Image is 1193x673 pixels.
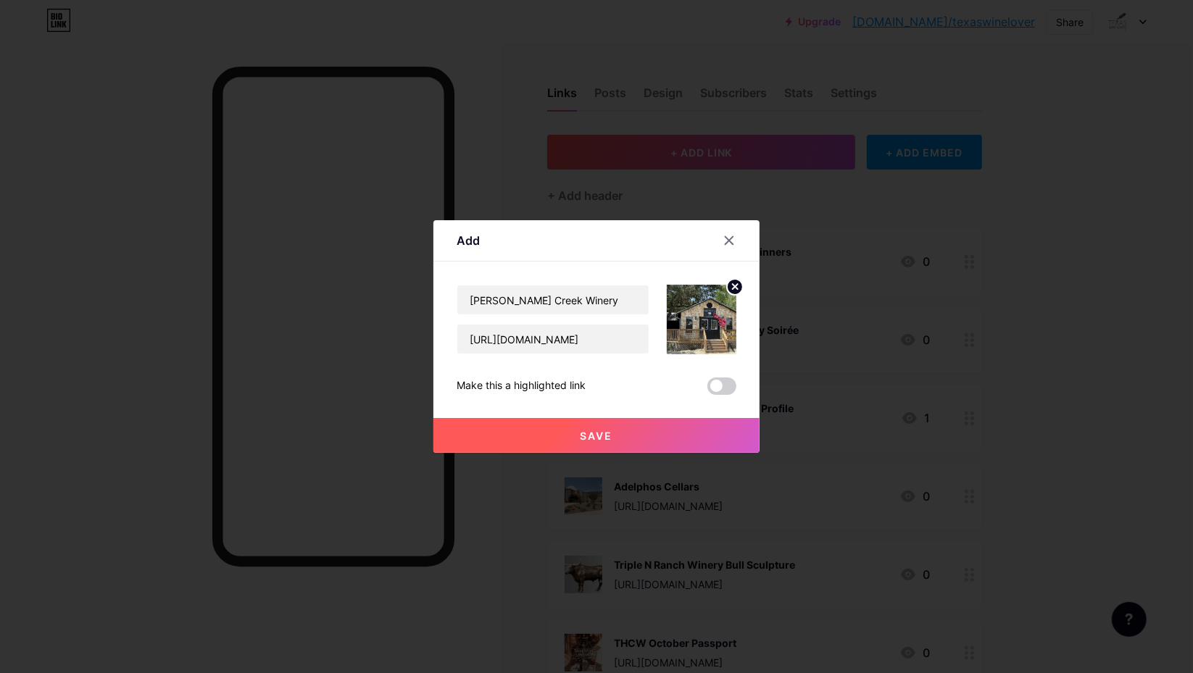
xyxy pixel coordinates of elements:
[457,285,649,314] input: Title
[581,430,613,442] span: Save
[457,325,649,354] input: URL
[457,377,586,395] div: Make this a highlighted link
[667,285,736,354] img: link_thumbnail
[457,232,480,249] div: Add
[433,418,760,453] button: Save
